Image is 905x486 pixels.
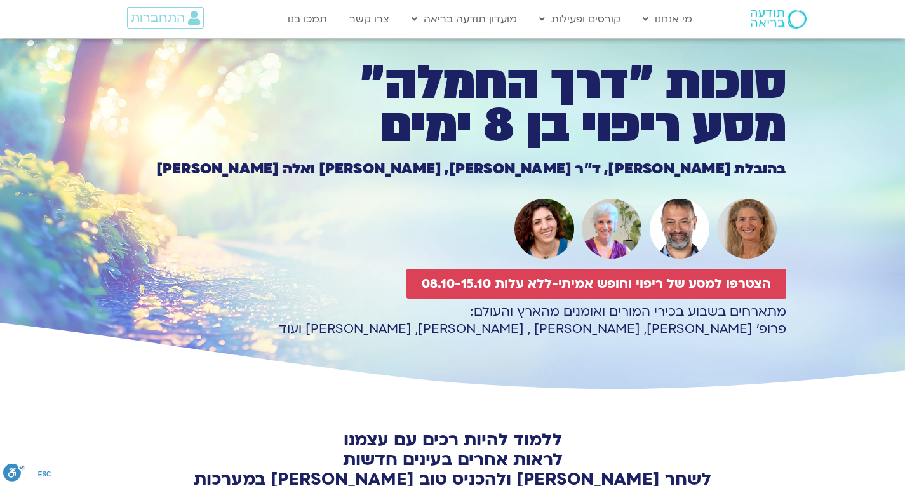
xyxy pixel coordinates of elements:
[281,7,333,31] a: תמכו בנו
[422,276,771,291] span: הצטרפו למסע של ריפוי וחופש אמיתי-ללא עלות 08.10-15.10
[636,7,699,31] a: מי אנחנו
[119,303,786,337] p: מתארחים בשבוע בכירי המורים ואומנים מהארץ והעולם: פרופ׳ [PERSON_NAME], [PERSON_NAME] , [PERSON_NAM...
[343,7,396,31] a: צרו קשר
[406,269,786,299] a: הצטרפו למסע של ריפוי וחופש אמיתי-ללא עלות 08.10-15.10
[127,7,204,29] a: התחברות
[533,7,627,31] a: קורסים ופעילות
[119,162,786,176] h1: בהובלת [PERSON_NAME], ד״ר [PERSON_NAME], [PERSON_NAME] ואלה [PERSON_NAME]
[131,11,185,25] span: התחברות
[119,62,786,148] h1: סוכות ״דרך החמלה״ מסע ריפוי בן 8 ימים
[751,10,807,29] img: תודעה בריאה
[405,7,523,31] a: מועדון תודעה בריאה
